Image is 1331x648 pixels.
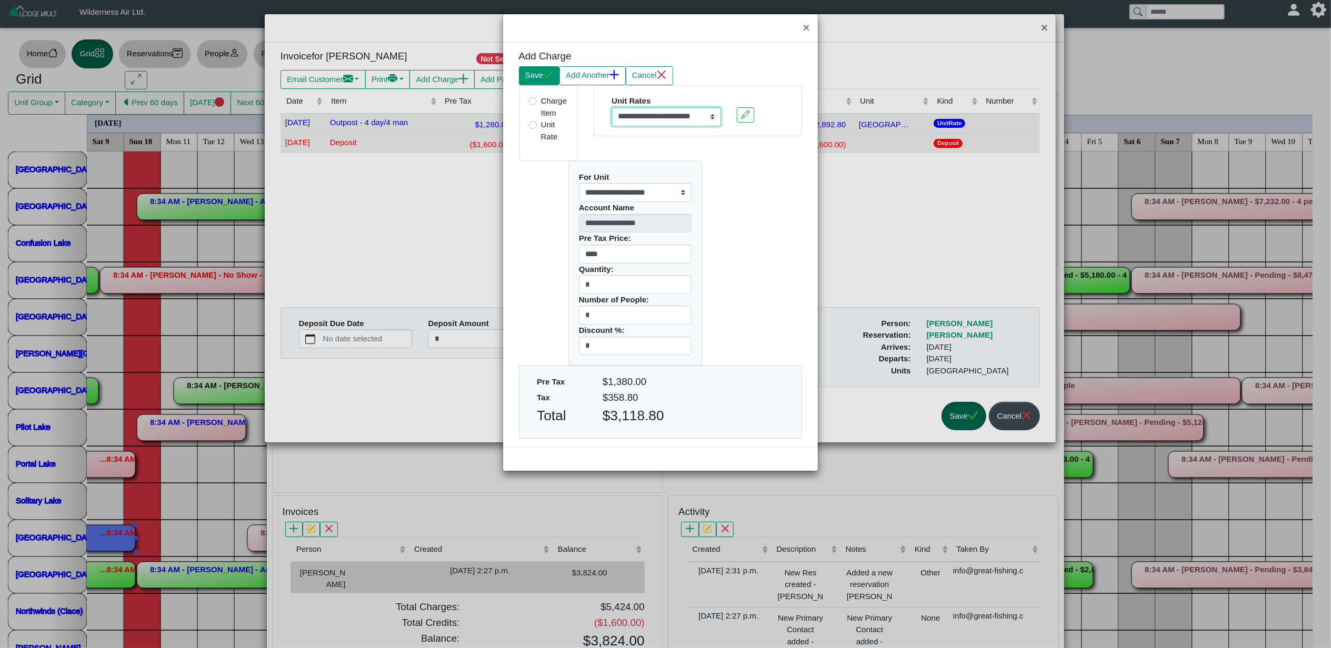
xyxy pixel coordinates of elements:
h5: Add Charge [519,50,653,63]
button: pencil [737,107,754,123]
svg: plus [609,70,619,80]
svg: x [657,70,667,80]
b: Quantity: [579,265,614,274]
b: Unit Rates [612,96,651,105]
h3: Total [537,408,587,424]
h3: $3,118.80 [603,408,784,424]
svg: pencil [741,110,749,118]
b: Pre Tax Price: [579,234,631,242]
b: Pre Tax [537,377,565,386]
button: Cancelx [626,66,673,85]
h5: $1,380.00 [603,376,784,388]
h5: $358.80 [603,392,784,404]
b: Account Name [579,203,634,212]
b: For Unit [579,173,609,181]
button: Add Anotherplus [559,66,626,85]
button: Close [795,14,817,42]
b: Tax [537,393,550,402]
label: Charge Item [541,95,567,119]
label: Unit Rate [541,119,567,143]
b: Number of People: [579,295,649,304]
svg: check [543,70,553,80]
button: Savecheck [519,66,559,85]
b: Discount %: [579,326,625,335]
